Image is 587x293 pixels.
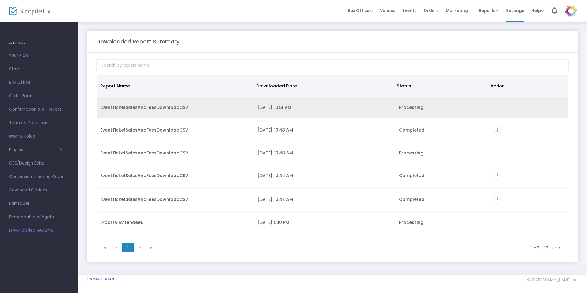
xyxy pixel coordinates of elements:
[122,243,134,252] span: Page 1
[531,8,544,13] span: Help
[493,195,565,204] div: https://go.SimpleTix.com/8news
[8,37,70,49] h4: SETTINGS
[253,75,393,97] th: Downloaded Date
[96,59,569,72] input: Search by report name
[9,213,69,221] span: Embeddable Widgets
[96,37,179,46] m-panel-title: Downloaded Report Summary
[100,104,250,110] div: EventTicketSalesAndFeesDownloadCSV
[446,8,471,13] span: Marketing
[100,150,250,156] div: EventTicketSalesAndFeesDownloadCSV
[9,52,69,60] span: Your Plan
[97,75,568,240] div: Data table
[9,159,69,167] span: CSS/Design Edits
[9,200,69,208] span: Edit Label
[493,128,502,134] a: vertical_align_bottom
[9,227,69,235] span: Downloaded Reports
[100,196,250,202] div: EventTicketSalesAndFeesDownloadCSV
[9,186,69,194] span: Advanced Options
[487,75,565,97] th: Action
[399,219,486,225] div: Processing
[257,150,392,156] div: 8/15/2025 10:48 AM
[493,172,565,180] div: https://go.SimpleTix.com/llefu
[100,172,250,179] div: EventTicketSalesAndFeesDownloadCSV
[493,126,565,134] div: https://go.SimpleTix.com/cjgv2
[87,277,117,282] a: [DOMAIN_NAME]
[257,127,392,133] div: 8/15/2025 10:48 AM
[100,219,250,225] div: ExportAllAttendees
[403,3,416,18] span: Events
[9,119,69,127] span: Terms & Conditions
[527,277,578,282] span: © 2025 [DOMAIN_NAME] Inc.
[97,75,253,97] th: Report Name
[9,147,62,152] button: Plugins
[493,126,502,134] i: vertical_align_bottom
[161,245,562,251] kendo-pager-info: 1 - 7 of 7 items
[479,8,499,13] span: Reports
[257,172,392,179] div: 8/15/2025 10:47 AM
[424,3,438,18] span: Orders
[399,104,486,110] div: Processing
[257,104,392,110] div: 8/15/2025 10:51 AM
[257,219,392,225] div: 7/13/2025 5:10 PM
[493,195,502,204] i: vertical_align_bottom
[493,172,502,180] i: vertical_align_bottom
[9,106,69,113] span: Confirmation & e-Tickets
[9,79,69,87] span: Box Office
[257,196,392,202] div: 8/15/2025 10:47 AM
[399,196,486,202] div: Completed
[493,173,502,180] a: vertical_align_bottom
[100,127,250,133] div: EventTicketSalesAndFeesDownloadCSV
[493,197,502,203] a: vertical_align_bottom
[9,92,69,100] span: Order Form
[399,172,486,179] div: Completed
[399,127,486,133] div: Completed
[348,8,373,13] span: Box Office
[393,75,487,97] th: Status
[399,150,486,156] div: Processing
[506,3,524,18] span: Settings
[9,173,69,181] span: Conversion Tracking Code
[9,65,69,73] span: Store
[9,132,69,140] span: User & Roles
[380,3,395,18] span: Venues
